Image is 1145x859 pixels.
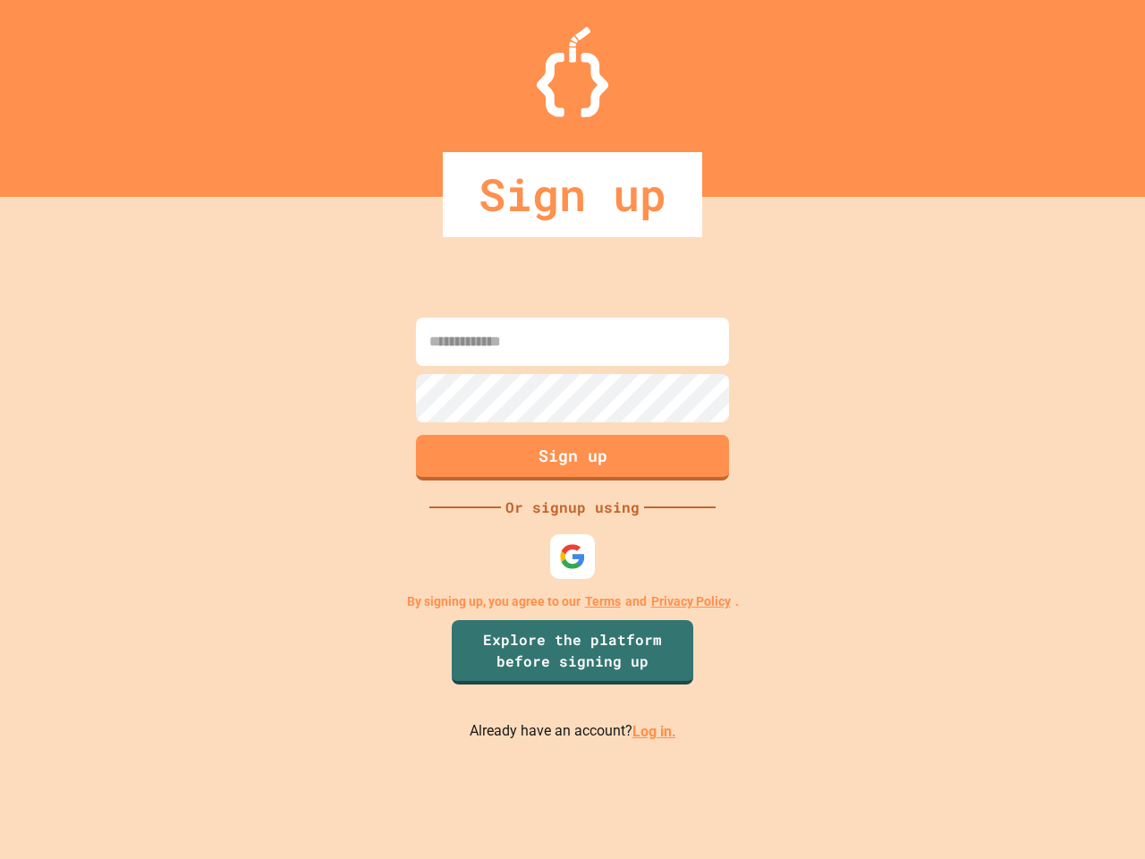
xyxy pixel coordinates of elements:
[452,620,693,685] a: Explore the platform before signing up
[559,543,586,570] img: google-icon.svg
[443,152,702,237] div: Sign up
[501,497,644,518] div: Or signup using
[651,592,731,611] a: Privacy Policy
[407,592,739,611] p: By signing up, you agree to our and .
[537,27,608,117] img: Logo.svg
[632,723,676,740] a: Log in.
[416,435,729,481] button: Sign up
[470,720,676,743] p: Already have an account?
[585,592,621,611] a: Terms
